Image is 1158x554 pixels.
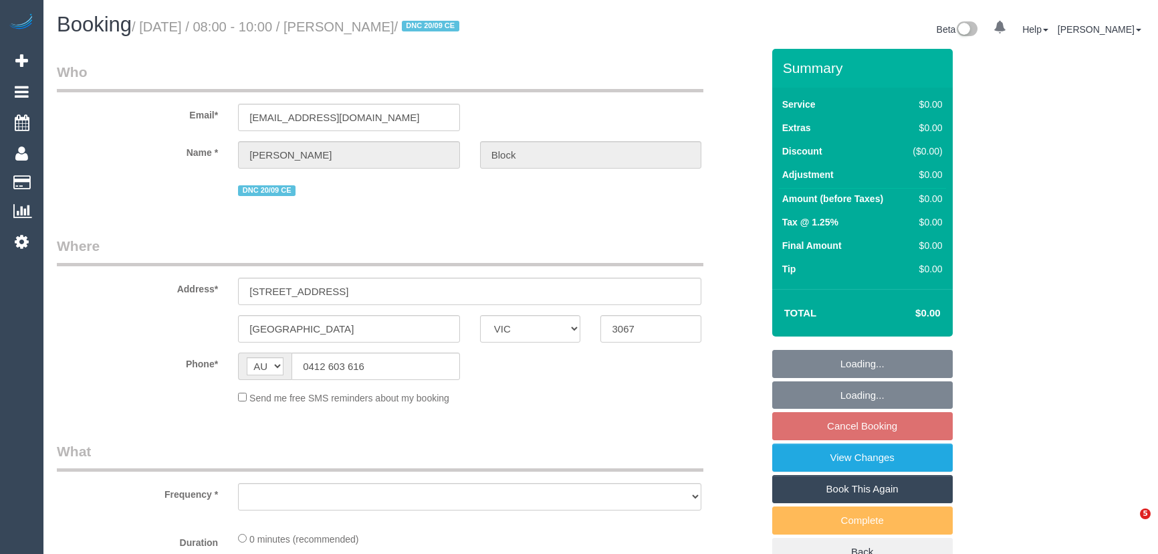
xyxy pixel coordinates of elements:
span: DNC 20/09 CE [238,185,296,196]
label: Duration [47,531,228,549]
div: $0.00 [907,98,943,111]
input: Suburb* [238,315,460,343]
span: 0 minutes (recommended) [249,534,358,545]
span: 5 [1140,509,1151,519]
input: Last Name* [480,141,702,169]
h4: $0.00 [875,308,940,319]
label: Frequency * [47,483,228,501]
img: New interface [955,21,977,39]
div: ($0.00) [907,145,943,158]
label: Service [782,98,816,111]
a: View Changes [772,444,953,472]
span: Booking [57,13,132,36]
div: $0.00 [907,121,943,134]
a: Book This Again [772,475,953,503]
label: Extras [782,121,811,134]
legend: Where [57,236,703,266]
span: / [394,19,463,34]
label: Email* [47,104,228,122]
label: Phone* [47,353,228,371]
span: DNC 20/09 CE [402,21,459,31]
legend: Who [57,62,703,92]
label: Address* [47,278,228,296]
span: Send me free SMS reminders about my booking [249,393,449,403]
label: Name * [47,141,228,159]
iframe: Intercom live chat [1113,509,1145,541]
a: Beta [937,24,978,35]
label: Adjustment [782,168,834,181]
div: $0.00 [907,262,943,276]
a: Help [1022,24,1048,35]
label: Final Amount [782,239,842,252]
input: Phone* [292,353,460,380]
div: $0.00 [907,239,943,252]
input: Email* [238,104,460,131]
strong: Total [784,307,817,318]
div: $0.00 [907,168,943,181]
label: Discount [782,145,822,158]
img: Automaid Logo [8,13,35,32]
h3: Summary [783,60,946,76]
input: First Name* [238,141,460,169]
div: $0.00 [907,192,943,205]
label: Tax @ 1.25% [782,215,838,229]
label: Tip [782,262,796,276]
input: Post Code* [600,315,701,343]
div: $0.00 [907,215,943,229]
small: / [DATE] / 08:00 - 10:00 / [PERSON_NAME] [132,19,463,34]
label: Amount (before Taxes) [782,192,883,205]
legend: What [57,442,703,472]
a: [PERSON_NAME] [1058,24,1141,35]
